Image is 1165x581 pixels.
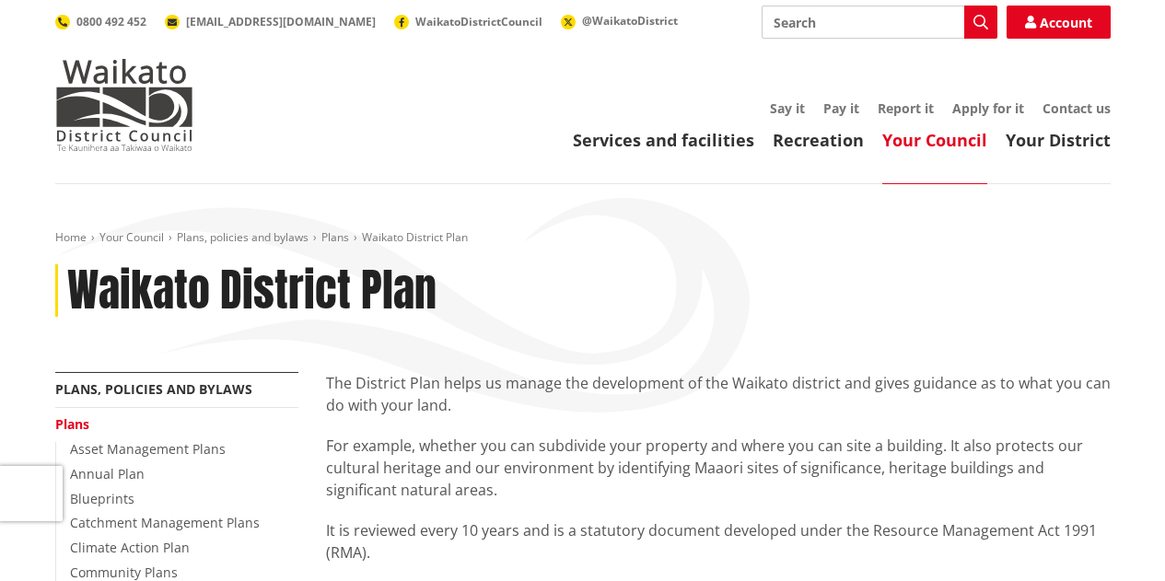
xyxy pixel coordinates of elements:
[1006,129,1111,151] a: Your District
[394,14,542,29] a: WaikatoDistrictCouncil
[823,99,859,117] a: Pay it
[55,415,89,433] a: Plans
[165,14,376,29] a: [EMAIL_ADDRESS][DOMAIN_NAME]
[70,564,178,581] a: Community Plans
[326,435,1111,501] p: For example, whether you can subdivide your property and where you can site a building. It also p...
[177,229,309,245] a: Plans, policies and bylaws
[70,514,260,531] a: Catchment Management Plans
[55,230,1111,246] nav: breadcrumb
[415,14,542,29] span: WaikatoDistrictCouncil
[70,490,134,507] a: Blueprints
[882,129,987,151] a: Your Council
[952,99,1024,117] a: Apply for it
[1043,99,1111,117] a: Contact us
[99,229,164,245] a: Your Council
[321,229,349,245] a: Plans
[582,13,678,29] span: @WaikatoDistrict
[1007,6,1111,39] a: Account
[76,14,146,29] span: 0800 492 452
[70,440,226,458] a: Asset Management Plans
[573,129,754,151] a: Services and facilities
[878,99,934,117] a: Report it
[55,380,252,398] a: Plans, policies and bylaws
[326,519,1111,564] p: It is reviewed every 10 years and is a statutory document developed under the Resource Management...
[55,14,146,29] a: 0800 492 452
[770,99,805,117] a: Say it
[55,229,87,245] a: Home
[186,14,376,29] span: [EMAIL_ADDRESS][DOMAIN_NAME]
[70,465,145,482] a: Annual Plan
[561,13,678,29] a: @WaikatoDistrict
[762,6,997,39] input: Search input
[67,264,437,318] h1: Waikato District Plan
[70,539,190,556] a: Climate Action Plan
[55,59,193,151] img: Waikato District Council - Te Kaunihera aa Takiwaa o Waikato
[362,229,468,245] span: Waikato District Plan
[773,129,864,151] a: Recreation
[326,372,1111,416] p: The District Plan helps us manage the development of the Waikato district and gives guidance as t...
